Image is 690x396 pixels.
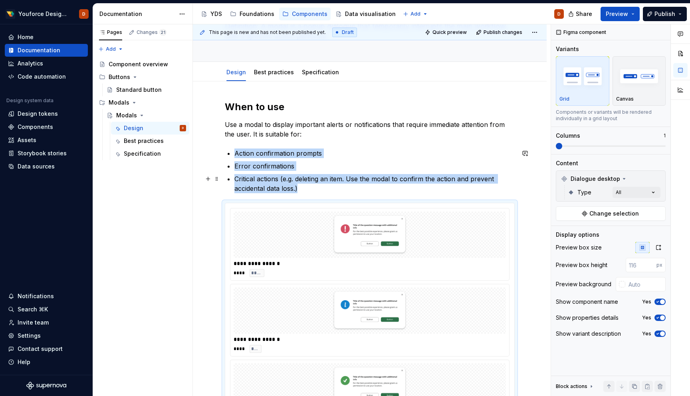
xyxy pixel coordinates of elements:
[5,70,88,83] a: Code automation
[223,63,249,80] div: Design
[254,69,294,75] a: Best practices
[103,109,189,122] a: Modals
[654,10,675,18] span: Publish
[556,314,619,322] div: Show properties details
[5,303,88,316] button: Search ⌘K
[559,61,606,91] img: placeholder
[227,8,278,20] a: Foundations
[18,10,69,18] div: Youforce Design System
[225,101,284,113] strong: When to use
[474,27,526,38] button: Publish changes
[279,8,331,20] a: Components
[82,11,85,17] div: D
[18,162,55,170] div: Data sources
[109,99,129,107] div: Modals
[556,261,607,269] div: Preview box height
[556,383,587,390] div: Block actions
[18,345,63,353] div: Contact support
[159,29,167,36] span: 21
[5,356,88,368] button: Help
[616,189,621,196] div: All
[198,6,399,22] div: Page tree
[5,121,88,133] a: Components
[642,331,651,337] label: Yes
[116,86,162,94] div: Standard button
[557,11,561,17] div: D
[401,8,430,20] button: Add
[5,107,88,120] a: Design tokens
[18,59,43,67] div: Analytics
[198,8,225,20] a: YDS
[5,329,88,342] a: Settings
[571,175,620,183] span: Dialogue desktop
[96,96,189,109] div: Modals
[556,244,602,251] div: Preview box size
[616,61,662,91] img: placeholder
[625,277,666,291] input: Auto
[5,160,88,173] a: Data sources
[589,210,639,218] span: Change selection
[302,69,339,75] a: Specification
[299,63,342,80] div: Specification
[225,120,515,139] p: Use a modal to display important alerts or notifications that require immediate attention from th...
[96,71,189,83] div: Buttons
[96,44,126,55] button: Add
[210,10,222,18] div: YDS
[5,44,88,57] a: Documentation
[26,382,66,390] svg: Supernova Logo
[96,58,189,71] a: Component overview
[18,33,34,41] div: Home
[558,172,664,185] div: Dialogue desktop
[18,110,58,118] div: Design tokens
[556,206,666,221] button: Change selection
[564,7,597,21] button: Share
[137,29,167,36] div: Changes
[18,319,49,327] div: Invite team
[556,45,579,53] div: Variants
[656,262,662,268] p: px
[18,149,67,157] div: Storybook stories
[240,10,274,18] div: Foundations
[556,109,666,122] div: Components or variants will be rendered individually in a grid layout
[251,63,297,80] div: Best practices
[18,305,48,313] div: Search ⌘K
[664,133,666,139] p: 1
[96,58,189,160] div: Page tree
[577,188,591,196] span: Type
[18,46,60,54] div: Documentation
[422,27,470,38] button: Quick preview
[292,10,327,18] div: Components
[18,292,54,300] div: Notifications
[613,56,666,106] button: placeholderCanvas
[556,381,595,392] div: Block actions
[556,231,599,239] div: Display options
[2,5,91,22] button: Youforce Design SystemD
[332,8,399,20] a: Data visualisation
[342,29,354,36] span: Draft
[234,161,515,171] p: Error confirmations
[642,299,651,305] label: Yes
[616,96,634,102] p: Canvas
[5,134,88,147] a: Assets
[99,29,122,36] div: Pages
[6,9,15,19] img: d71a9d63-2575-47e9-9a41-397039c48d97.png
[556,280,611,288] div: Preview background
[124,137,164,145] div: Best practices
[6,97,54,104] div: Design system data
[613,187,660,198] button: All
[626,258,656,272] input: 116
[5,343,88,355] button: Contact support
[18,358,30,366] div: Help
[601,7,640,21] button: Preview
[556,330,621,338] div: Show variant description
[18,73,66,81] div: Code automation
[556,298,618,306] div: Show component name
[576,10,592,18] span: Share
[234,174,515,193] p: Critical actions (e.g. deleting an item. Use the modal to confirm the action and prevent accident...
[556,132,580,140] div: Columns
[5,31,88,44] a: Home
[124,150,161,158] div: Specification
[18,332,41,340] div: Settings
[109,73,130,81] div: Buttons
